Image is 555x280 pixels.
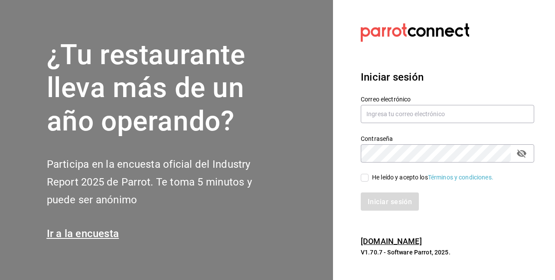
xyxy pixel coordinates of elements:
a: [DOMAIN_NAME] [361,237,422,246]
button: campo de contraseña [514,146,529,161]
font: Participa en la encuesta oficial del Industry Report 2025 de Parrot. Te toma 5 minutos y puede se... [47,158,252,206]
input: Ingresa tu correo electrónico [361,105,534,123]
a: Ir a la encuesta [47,228,119,240]
a: Términos y condiciones. [428,174,493,181]
font: V1.70.7 - Software Parrot, 2025. [361,249,451,256]
font: Iniciar sesión [361,71,424,83]
font: ¿Tu restaurante lleva más de un año operando? [47,39,245,138]
font: Correo electrónico [361,95,411,102]
font: He leído y acepto los [372,174,428,181]
font: Contraseña [361,135,393,142]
